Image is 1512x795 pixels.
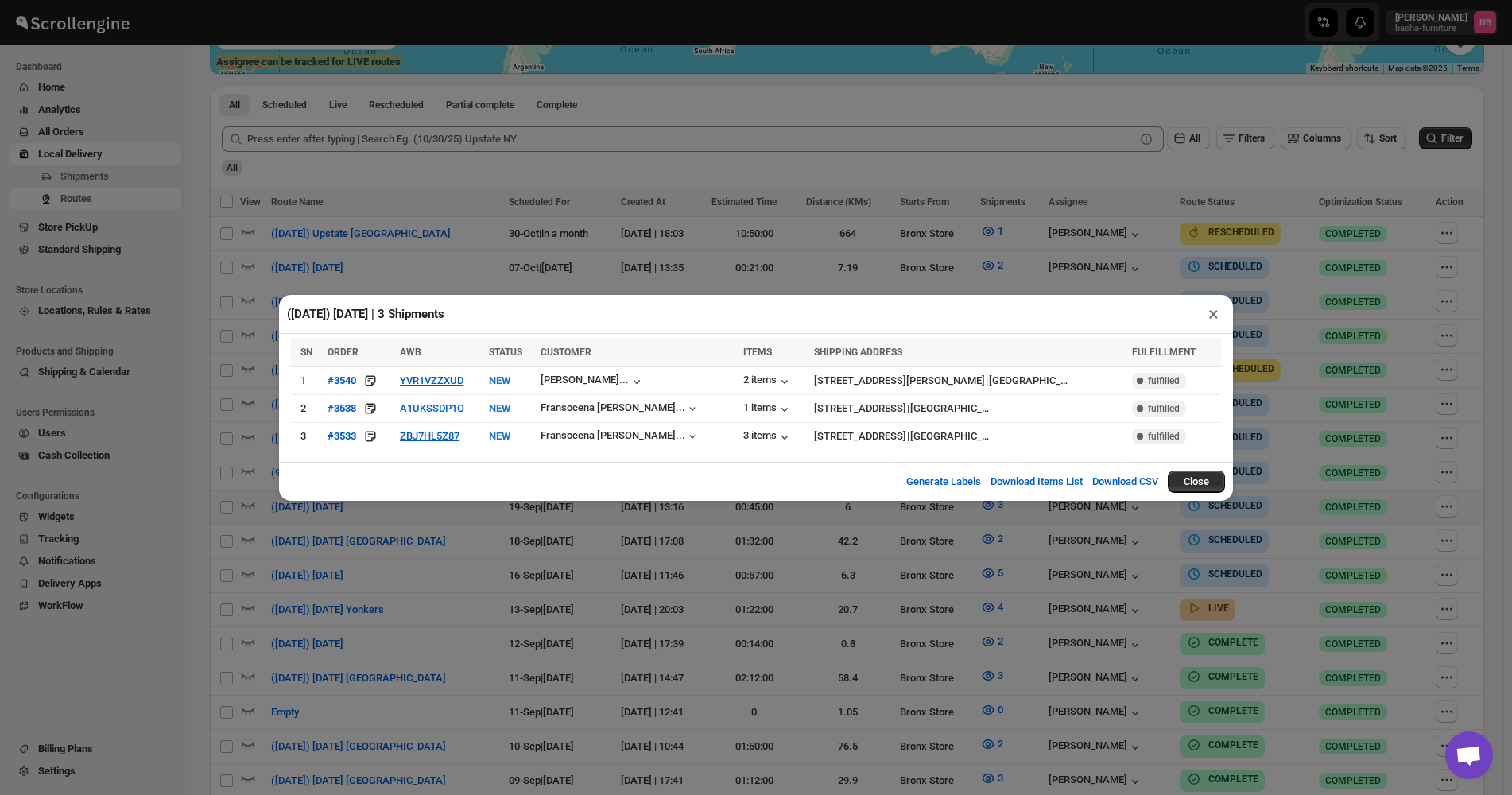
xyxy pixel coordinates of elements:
div: Fransocena [PERSON_NAME]... [541,401,685,413]
span: SHIPPING ADDRESS [814,347,902,358]
div: #3538 [328,402,356,414]
div: [GEOGRAPHIC_DATA] [910,401,990,417]
button: #3540 [328,373,356,389]
div: [STREET_ADDRESS] [814,429,906,444]
h2: ([DATE]) [DATE] | 3 Shipments [287,306,444,322]
button: ZBJ7HL5Z87 [400,430,459,442]
button: 2 items [743,374,793,390]
td: 3 [291,422,323,450]
button: 1 items [743,401,793,417]
span: NEW [489,374,510,386]
div: #3540 [328,374,356,386]
button: Download Items List [981,466,1092,498]
div: #3533 [328,430,356,442]
td: 2 [291,394,323,422]
span: ITEMS [743,347,772,358]
div: Open chat [1445,731,1493,779]
span: fulfilled [1148,402,1180,415]
button: Fransocena [PERSON_NAME]... [541,429,700,445]
span: CUSTOMER [541,347,591,358]
div: Fransocena [PERSON_NAME]... [541,429,685,441]
button: #3533 [328,429,356,444]
div: | [814,429,1122,444]
div: [STREET_ADDRESS] [814,401,906,417]
button: Fransocena [PERSON_NAME]... [541,401,700,417]
span: AWB [400,347,421,358]
div: [STREET_ADDRESS][PERSON_NAME] [814,373,985,389]
span: NEW [489,402,510,414]
button: × [1202,303,1225,325]
span: NEW [489,430,510,442]
button: A1UKSSDP1O [400,402,464,414]
div: | [814,373,1122,389]
button: Close [1168,471,1225,493]
span: STATUS [489,347,522,358]
button: YVR1VZZXUD [400,374,463,386]
div: [GEOGRAPHIC_DATA] [910,429,990,444]
span: fulfilled [1148,430,1180,443]
button: #3538 [328,401,356,417]
div: [GEOGRAPHIC_DATA] [989,373,1068,389]
button: Generate Labels [897,466,991,498]
span: fulfilled [1148,374,1180,387]
span: SN [300,347,312,358]
div: [PERSON_NAME]... [541,374,629,386]
span: FULFILLMENT [1132,347,1196,358]
span: ORDER [328,347,359,358]
td: 1 [291,366,323,394]
div: | [814,401,1122,417]
button: [PERSON_NAME]... [541,374,645,390]
button: 3 items [743,429,793,445]
button: Download CSV [1083,466,1168,498]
